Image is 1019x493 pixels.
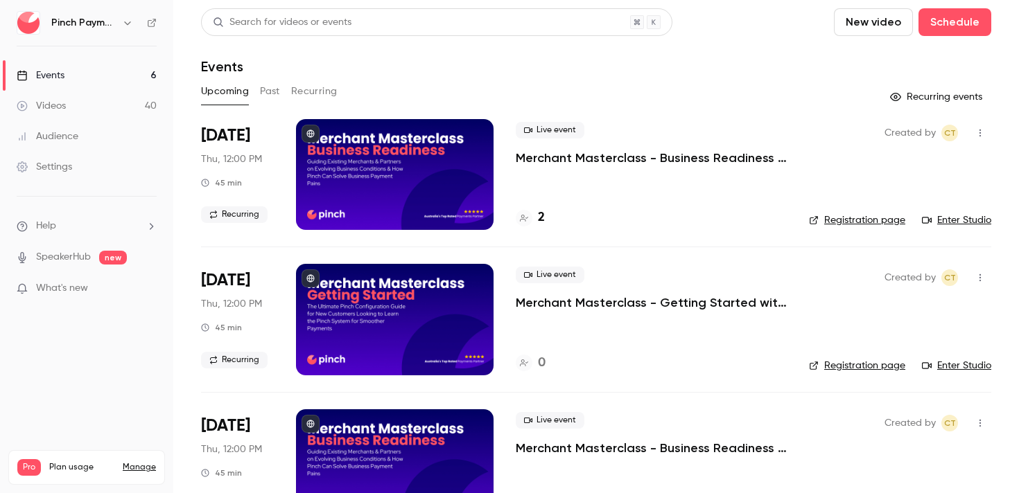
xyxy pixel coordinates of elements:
[17,129,78,143] div: Audience
[17,12,40,34] img: Pinch Payments
[17,160,72,174] div: Settings
[201,58,243,75] h1: Events
[201,269,250,292] span: [DATE]
[213,15,351,30] div: Search for videos or events
[260,80,280,102] button: Past
[516,122,584,138] span: Live event
[201,264,274,375] div: Sep 18 Thu, 12:00 PM (Australia/Brisbane)
[538,354,546,373] h4: 0
[201,352,268,368] span: Recurring
[885,415,936,431] span: Created by
[516,412,584,429] span: Live event
[922,213,991,227] a: Enter Studio
[201,467,242,478] div: 45 min
[17,219,157,233] li: help-dropdown-opener
[201,119,274,230] div: Sep 4 Thu, 12:00 PM (Australia/Brisbane)
[941,125,958,141] span: Cameron Taylor
[201,125,250,147] span: [DATE]
[51,16,116,30] h6: Pinch Payments
[201,297,262,311] span: Thu, 12:00 PM
[291,80,338,102] button: Recurring
[36,281,88,296] span: What's new
[49,462,114,473] span: Plan usage
[809,213,905,227] a: Registration page
[201,322,242,333] div: 45 min
[99,251,127,265] span: new
[516,294,787,311] a: Merchant Masterclass - Getting Started with Pinch
[516,440,787,456] a: Merchant Masterclass - Business Readiness Edition
[941,269,958,286] span: Cameron Taylor
[123,462,156,473] a: Manage
[201,152,262,166] span: Thu, 12:00 PM
[944,415,956,431] span: CT
[538,208,545,227] h4: 2
[516,208,545,227] a: 2
[201,80,249,102] button: Upcoming
[201,177,242,188] div: 45 min
[885,269,936,286] span: Created by
[17,99,66,113] div: Videos
[885,125,936,141] span: Created by
[201,206,268,223] span: Recurring
[516,150,787,166] a: Merchant Masterclass - Business Readiness Edition
[918,8,991,36] button: Schedule
[941,415,958,431] span: Cameron Taylor
[516,354,546,373] a: 0
[36,250,91,265] a: SpeakerHub
[201,415,250,437] span: [DATE]
[922,359,991,373] a: Enter Studio
[36,219,56,233] span: Help
[809,359,905,373] a: Registration page
[516,267,584,283] span: Live event
[834,8,913,36] button: New video
[944,125,956,141] span: CT
[140,283,157,295] iframe: Noticeable Trigger
[944,269,956,286] span: CT
[884,86,991,108] button: Recurring events
[17,69,64,82] div: Events
[201,442,262,456] span: Thu, 12:00 PM
[17,459,41,476] span: Pro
